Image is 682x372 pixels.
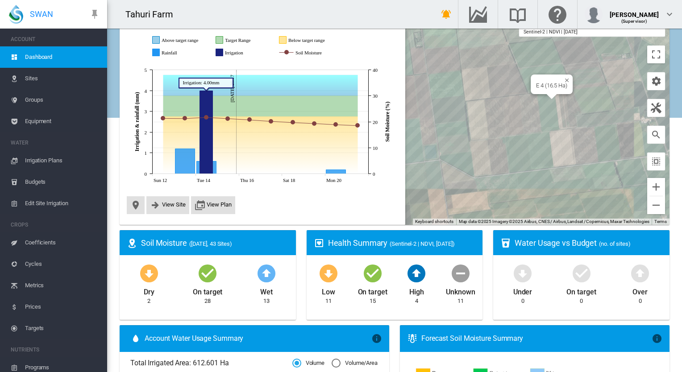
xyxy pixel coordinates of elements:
[147,297,150,305] div: 2
[371,333,382,344] md-icon: icon-information
[647,45,665,63] button: Toggle fullscreen view
[610,7,659,16] div: [PERSON_NAME]
[409,284,424,297] div: High
[162,201,186,208] span: View Site
[415,219,453,225] button: Keyboard shortcuts
[632,284,648,297] div: Over
[25,232,100,253] span: Coefficients
[226,117,229,120] circle: Soil Moisture Oct 15, 2025 21.20104013947201
[145,67,147,73] tspan: 5
[260,284,273,297] div: Wet
[197,178,210,183] tspan: Tue 14
[407,333,418,344] md-icon: icon-thermometer-lines
[318,262,339,284] md-icon: icon-arrow-down-bold-circle
[30,8,53,20] span: SWAN
[437,5,455,23] button: icon-bell-ring
[373,145,378,151] tspan: 10
[373,67,378,73] tspan: 40
[197,161,216,174] g: Rainfall Oct 14, 2025 0.6
[599,240,631,247] span: (no. of sites)
[647,126,665,144] button: icon-magnify
[207,201,232,208] span: View Plan
[130,333,141,344] md-icon: icon-water
[654,219,667,224] a: Terms
[450,262,471,284] md-icon: icon-minus-circle
[384,102,391,142] tspan: Soil Moisture (%)
[279,49,341,57] g: Soil Moisture
[89,9,100,20] md-icon: icon-pin
[195,200,232,211] button: icon-calendar-multiple View Plan
[150,200,186,211] button: icon-arrow-right-bold View Site
[240,178,254,183] tspan: Thu 16
[134,92,140,151] tspan: Irrigation & rainfall (mm)
[25,46,100,68] span: Dashboard
[197,262,218,284] md-icon: icon-checkbox-marked-circle
[406,262,427,284] md-icon: icon-arrow-up-bold-circle
[141,237,289,248] div: Soil Moisture
[145,171,147,177] tspan: 0
[150,200,161,211] md-icon: icon-arrow-right-bold
[621,19,648,24] span: (Supervisor)
[216,49,270,57] g: Irrigation
[566,284,596,297] div: On target
[647,153,665,170] button: icon-select-all
[25,193,100,214] span: Edit Site Irrigation
[647,72,665,90] button: icon-cog
[145,150,147,156] tspan: 1
[373,120,378,125] tspan: 20
[145,88,147,94] tspan: 4
[513,284,532,297] div: Under
[358,284,387,297] div: On target
[328,237,476,248] div: Health Summary
[161,116,165,120] circle: Soil Moisture Oct 12, 2025 21.30194002796322
[144,284,154,297] div: Dry
[512,262,533,284] md-icon: icon-arrow-down-bold-circle
[25,296,100,318] span: Prices
[647,178,665,196] button: Zoom in
[145,334,371,343] span: Account Water Usage Summary
[547,9,568,20] md-icon: Click here for help
[561,29,577,35] span: | [DATE]
[283,178,295,183] tspan: Sat 18
[332,359,378,368] md-radio-button: Volume/Area
[125,8,181,21] div: Tahuri Farm
[25,318,100,339] span: Targets
[390,240,454,247] span: (Sentinel-2 | NDVI, [DATE])
[269,120,273,123] circle: Soil Moisture Oct 17, 2025 20.14913213947201
[561,74,567,81] button: Close
[585,5,603,23] img: profile.jpg
[314,238,324,248] md-icon: icon-heart-box-outline
[326,170,346,174] g: Rainfall Oct 20, 2025 0.2
[326,178,342,183] tspan: Mon 20
[571,262,592,284] md-icon: icon-checkbox-marked-circle
[25,89,100,111] span: Groups
[145,130,147,135] tspan: 2
[9,5,23,24] img: SWAN-Landscape-Logo-Colour-drop.png
[515,237,662,248] div: Water Usage vs Budget
[130,200,141,211] md-icon: icon-map-marker
[263,297,270,305] div: 13
[334,123,337,126] circle: Soil Moisture Oct 20, 2025 18.869725472805342
[521,297,524,305] div: 0
[25,68,100,89] span: Sites
[441,9,452,20] md-icon: icon-bell-ring
[457,297,464,305] div: 11
[154,178,167,183] tspan: Sun 12
[11,136,100,150] span: WATER
[138,262,160,284] md-icon: icon-arrow-down-bold-circle
[229,74,235,103] tspan: [DATE] 21:17
[446,284,475,297] div: Unknown
[500,238,511,248] md-icon: icon-cup-water
[356,124,359,127] circle: Soil Moisture Oct 21, 2025 18.50342547280534
[183,116,187,120] circle: Soil Moisture Oct 13, 2025 21.2334078840993
[11,343,100,357] span: NUTRIENTS
[11,218,100,232] span: CROPS
[256,262,277,284] md-icon: icon-arrow-up-bold-circle
[373,171,375,177] tspan: 0
[189,240,232,247] span: ([DATE], 43 Sites)
[647,196,665,214] button: Zoom out
[373,93,378,99] tspan: 30
[193,284,222,297] div: On target
[524,29,560,35] span: Sentinel-2 | NDVI
[325,297,332,305] div: 11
